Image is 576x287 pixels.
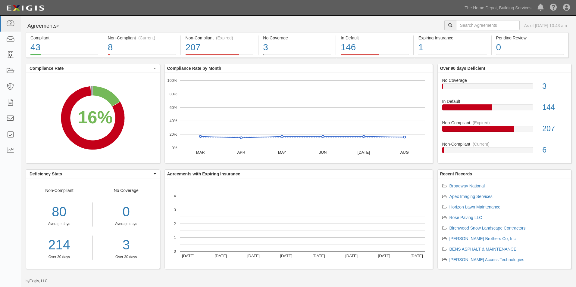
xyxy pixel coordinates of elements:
[26,221,92,227] div: Average days
[538,123,571,134] div: 207
[538,145,571,156] div: 6
[473,120,490,126] div: (Expired)
[449,194,493,199] a: Apex Imaging Services
[336,54,413,59] a: In Default146
[462,2,534,14] a: The Home Depot, Building Services
[182,254,194,258] text: [DATE]
[456,20,520,30] input: Search Agreements
[410,254,423,258] text: [DATE]
[449,215,482,220] a: Rose Paving LLC
[438,77,571,83] div: No Coverage
[440,171,472,176] b: Recent Records
[214,254,227,258] text: [DATE]
[26,255,92,260] div: Over 30 days
[196,150,205,155] text: MAR
[357,150,370,155] text: [DATE]
[538,81,571,92] div: 3
[442,120,567,141] a: Non-Compliant(Expired)207
[319,150,327,155] text: JUN
[5,3,46,14] img: logo-5460c22ac91f19d4615b14bd174203de0afe785f0fc80cf4dbbc73dc1793850b.png
[186,35,254,41] div: Non-Compliant (Expired)
[165,73,433,163] svg: A chart.
[26,54,103,59] a: Compliant43
[449,205,501,209] a: Horizon Lawn Maintenance
[108,41,176,54] div: 8
[449,184,485,188] a: Broadway National
[258,54,336,59] a: No Coverage3
[438,98,571,104] div: In Default
[438,120,571,126] div: Non-Compliant
[449,226,526,230] a: Birchwood Snow Landscape Contractors
[449,247,517,252] a: BENS ASPHALT & MAINTENANCE
[26,236,92,255] a: 214
[108,35,176,41] div: Non-Compliant (Current)
[442,98,567,120] a: In Default144
[550,4,557,11] i: Help Center - Complianz
[341,35,409,41] div: In Default
[97,236,155,255] a: 3
[174,221,176,226] text: 2
[247,254,259,258] text: [DATE]
[26,20,71,32] button: Agreements
[449,257,524,262] a: [PERSON_NAME] Access Technologies
[263,35,331,41] div: No Coverage
[30,41,98,54] div: 43
[169,119,177,123] text: 40%
[30,279,48,283] a: Exigis, LLC
[26,64,160,73] button: Compliance Rate
[167,78,177,83] text: 100%
[97,221,155,227] div: Average days
[492,54,569,59] a: Pending Review0
[181,54,258,59] a: Non-Compliant(Expired)207
[30,35,98,41] div: Compliant
[169,132,177,137] text: 20%
[97,255,155,260] div: Over 30 days
[169,105,177,110] text: 60%
[103,54,180,59] a: Non-Compliant(Current)8
[26,170,160,178] button: Deficiency Stats
[30,65,152,71] span: Compliance Rate
[216,35,233,41] div: (Expired)
[26,202,92,221] div: 80
[93,187,160,260] div: No Coverage
[26,73,160,163] svg: A chart.
[414,54,491,59] a: Expiring Insurance1
[30,171,152,177] span: Deficiency Stats
[138,35,155,41] div: (Current)
[165,178,433,269] svg: A chart.
[538,102,571,113] div: 144
[524,23,567,29] div: As of [DATE] 10:43 am
[167,66,221,71] b: Compliance Rate by Month
[438,141,571,147] div: Non-Compliant
[237,150,245,155] text: APR
[78,105,113,130] div: 16%
[418,35,487,41] div: Expiring Insurance
[174,208,176,212] text: 3
[440,66,485,71] b: Over 90 days Deficient
[473,141,490,147] div: (Current)
[496,41,564,54] div: 0
[400,150,409,155] text: AUG
[442,77,567,99] a: No Coverage3
[449,236,516,241] a: [PERSON_NAME] Brothers Co; Inc
[186,41,254,54] div: 207
[280,254,292,258] text: [DATE]
[263,41,331,54] div: 3
[278,150,286,155] text: MAY
[378,254,390,258] text: [DATE]
[97,202,155,221] div: 0
[169,92,177,96] text: 80%
[174,235,176,240] text: 1
[26,279,48,284] small: by
[418,41,487,54] div: 1
[312,254,325,258] text: [DATE]
[341,41,409,54] div: 146
[26,187,93,260] div: Non-Compliant
[174,249,176,254] text: 0
[167,171,240,176] b: Agreements with Expiring Insurance
[171,146,177,150] text: 0%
